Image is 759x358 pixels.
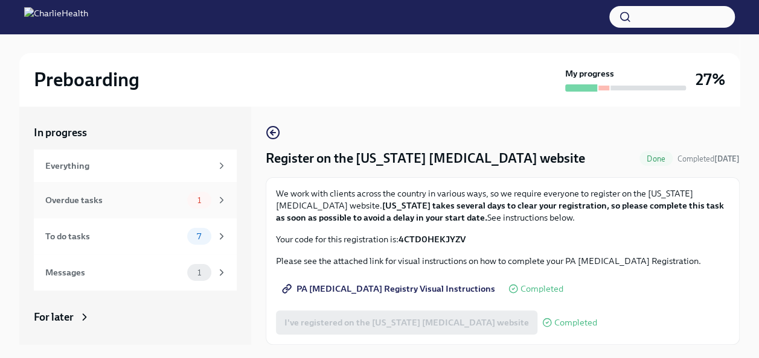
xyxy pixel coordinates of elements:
a: Messages1 [34,254,237,290]
strong: 4CTD0HEKJYZV [399,234,466,245]
span: Completed [554,318,597,327]
a: In progress [34,125,237,140]
span: 1 [190,268,208,277]
h3: 27% [696,69,725,90]
strong: [DATE] [714,154,740,163]
h2: Preboarding [34,68,139,92]
div: Overdue tasks [45,193,182,207]
strong: [US_STATE] takes several days to clear your registration, so please complete this task as soon as... [276,200,724,223]
div: To do tasks [45,230,182,243]
a: PA [MEDICAL_DATA] Registry Visual Instructions [276,277,504,301]
span: 1 [190,196,208,205]
div: For later [34,310,74,324]
a: Overdue tasks1 [34,182,237,218]
span: Completed [520,284,563,294]
a: For later [34,310,237,324]
a: Archived [34,344,237,358]
h4: Register on the [US_STATE] [MEDICAL_DATA] website [266,149,585,168]
img: CharlieHealth [24,7,88,27]
p: We work with clients across the country in various ways, so we require everyone to register on th... [276,187,729,224]
span: Done [639,154,673,163]
a: To do tasks7 [34,218,237,254]
a: Everything [34,149,237,182]
p: Please see the attached link for visual instructions on how to complete your PA [MEDICAL_DATA] Re... [276,255,729,267]
span: PA [MEDICAL_DATA] Registry Visual Instructions [284,283,495,295]
div: Everything [45,159,211,172]
p: Your code for this registration is: [276,233,729,245]
span: September 28th, 2025 08:31 [677,153,740,165]
span: Completed [677,154,740,163]
div: Messages [45,266,182,279]
span: 7 [190,232,208,241]
strong: My progress [565,68,614,80]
